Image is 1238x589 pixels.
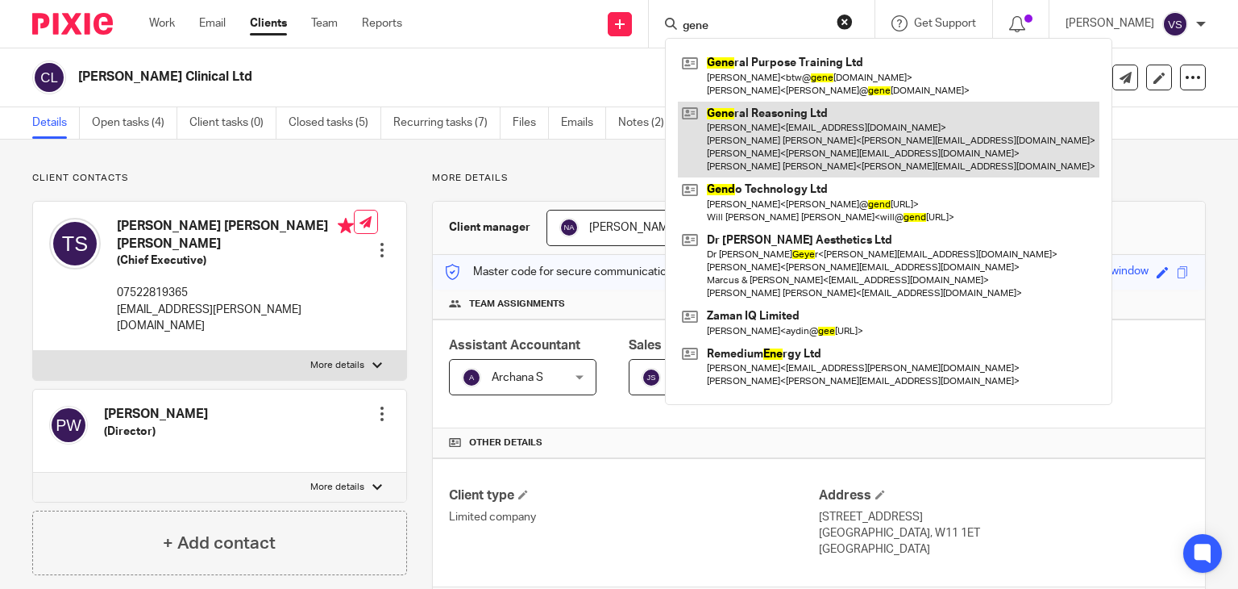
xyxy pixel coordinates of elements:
[449,219,530,236] h3: Client manager
[469,437,542,449] span: Other details
[311,15,338,31] a: Team
[149,15,175,31] a: Work
[819,541,1189,558] p: [GEOGRAPHIC_DATA]
[982,263,1149,282] div: soft-burnt-orange-matte-window
[914,18,976,29] span: Get Support
[1066,15,1154,31] p: [PERSON_NAME]
[469,298,565,311] span: Team assignments
[250,15,287,31] a: Clients
[362,15,402,31] a: Reports
[1162,11,1188,37] img: svg%3E
[32,61,66,94] img: svg%3E
[449,509,819,525] p: Limited company
[819,509,1189,525] p: [STREET_ADDRESS]
[561,107,606,139] a: Emails
[32,172,407,185] p: Client contacts
[559,218,579,237] img: svg%3E
[819,525,1189,541] p: [GEOGRAPHIC_DATA], W11 1ET
[681,19,826,34] input: Search
[117,253,354,269] h5: (Chief Executive)
[117,302,354,335] p: [EMAIL_ADDRESS][PERSON_NAME][DOMAIN_NAME]
[199,15,226,31] a: Email
[449,339,580,352] span: Assistant Accountant
[104,406,208,423] h4: [PERSON_NAME]
[618,107,677,139] a: Notes (2)
[92,107,177,139] a: Open tasks (4)
[445,264,723,280] p: Master code for secure communications and files
[819,487,1189,504] h4: Address
[589,222,678,233] span: [PERSON_NAME]
[492,372,543,383] span: Archana S
[78,69,805,86] h2: [PERSON_NAME] Clinical Ltd
[393,107,501,139] a: Recurring tasks (7)
[310,481,364,494] p: More details
[432,172,1206,185] p: More details
[462,368,481,387] img: svg%3E
[32,107,80,139] a: Details
[629,339,708,352] span: Sales Person
[289,107,381,139] a: Closed tasks (5)
[163,531,276,556] h4: + Add contact
[642,368,661,387] img: svg%3E
[189,107,276,139] a: Client tasks (0)
[32,13,113,35] img: Pixie
[310,359,364,372] p: More details
[449,487,819,504] h4: Client type
[117,285,354,301] p: 07522819365
[49,406,88,445] img: svg%3E
[117,218,354,253] h4: [PERSON_NAME] [PERSON_NAME] [PERSON_NAME]
[338,218,354,234] i: Primary
[513,107,549,139] a: Files
[837,14,853,30] button: Clear
[104,424,208,440] h5: (Director)
[49,218,101,269] img: svg%3E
